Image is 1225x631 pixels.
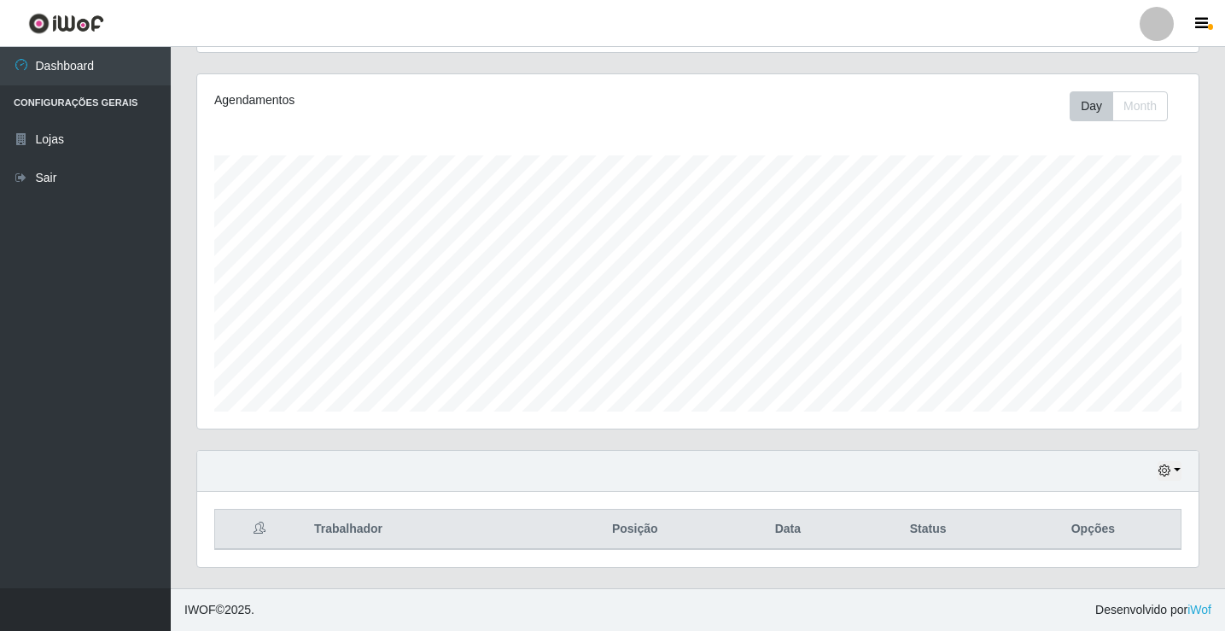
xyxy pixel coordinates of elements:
[214,91,603,109] div: Agendamentos
[1070,91,1113,121] button: Day
[304,510,545,550] th: Trabalhador
[184,601,254,619] span: © 2025 .
[184,603,216,616] span: IWOF
[1112,91,1168,121] button: Month
[1187,603,1211,616] a: iWof
[1095,601,1211,619] span: Desenvolvido por
[1006,510,1181,550] th: Opções
[545,510,725,550] th: Posição
[1070,91,1168,121] div: First group
[1070,91,1181,121] div: Toolbar with button groups
[851,510,1006,550] th: Status
[28,13,104,34] img: CoreUI Logo
[725,510,850,550] th: Data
